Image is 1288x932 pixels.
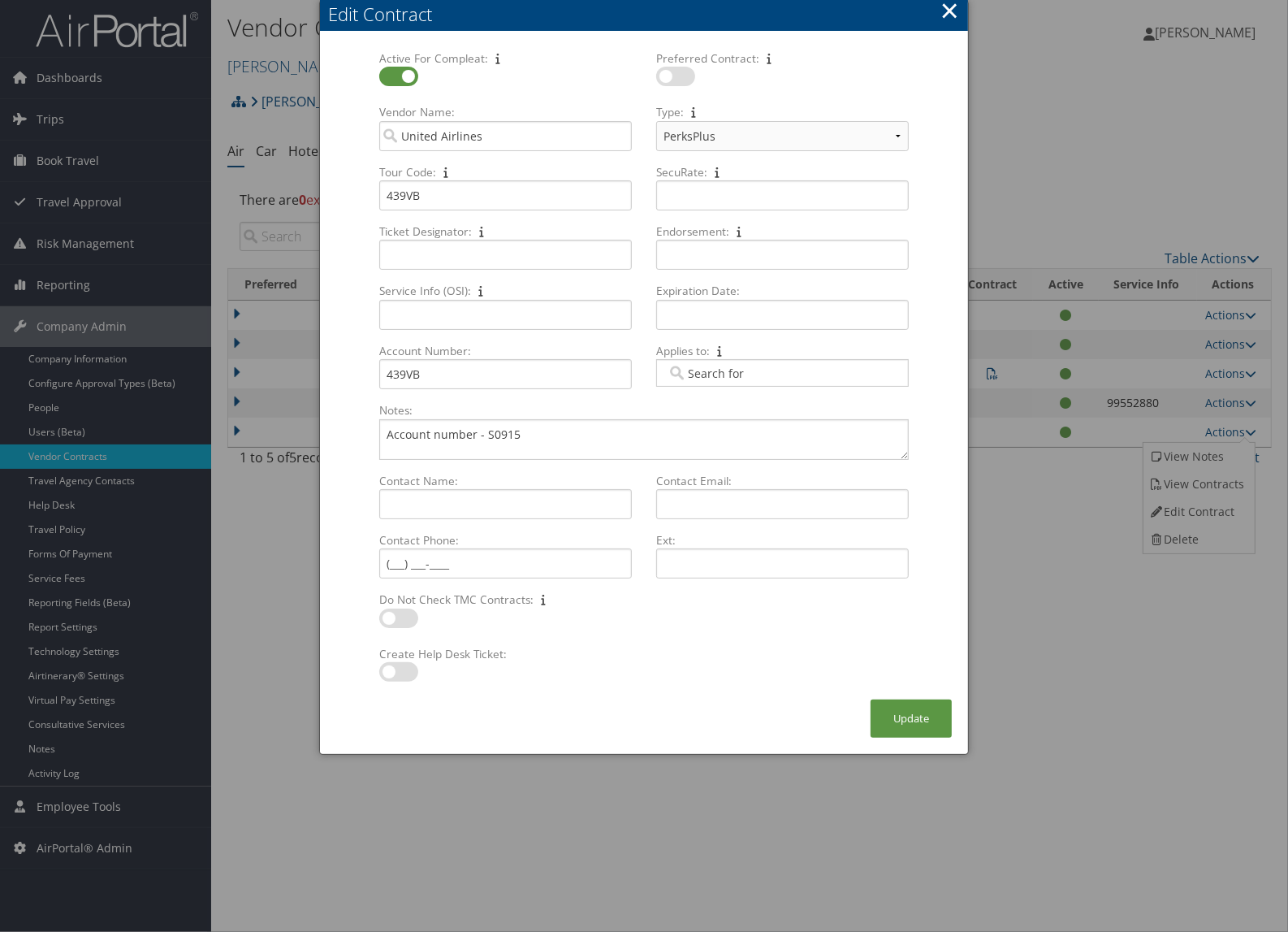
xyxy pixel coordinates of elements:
[373,164,638,180] label: Tour Code:
[373,473,638,489] label: Contact Name:
[656,180,909,210] input: SecuRate:
[656,240,909,270] input: Endorsement:
[656,548,909,579] input: Ext:
[379,419,909,460] textarea: Notes:
[373,343,638,359] label: Account Number:
[656,121,909,151] select: Type:
[650,104,915,120] label: Type:
[871,700,952,738] button: Update
[656,489,909,519] input: Contact Email:
[379,359,632,389] input: Account Number:
[373,646,638,662] label: Create Help Desk Ticket:
[379,548,632,579] input: Contact Phone:
[373,283,638,299] label: Service Info (OSI):
[650,473,915,489] label: Contact Email:
[650,50,915,67] label: Preferred Contract:
[650,223,915,240] label: Endorsement:
[373,532,638,548] label: Contact Phone:
[667,365,758,381] input: Applies to:
[373,223,638,240] label: Ticket Designator:
[373,50,638,67] label: Active For Compleat:
[373,104,638,120] label: Vendor Name:
[373,402,915,418] label: Notes:
[379,240,632,270] input: Ticket Designator:
[650,343,915,359] label: Applies to:
[379,180,632,210] input: Tour Code:
[379,300,632,330] input: Service Info (OSI):
[379,489,632,519] input: Contact Name:
[656,300,909,330] input: Expiration Date:
[650,164,915,180] label: SecuRate:
[328,2,968,27] div: Edit Contract
[373,592,638,608] label: Do Not Check TMC Contracts:
[650,283,915,299] label: Expiration Date:
[650,532,915,548] label: Ext:
[379,121,632,151] input: Vendor Name:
